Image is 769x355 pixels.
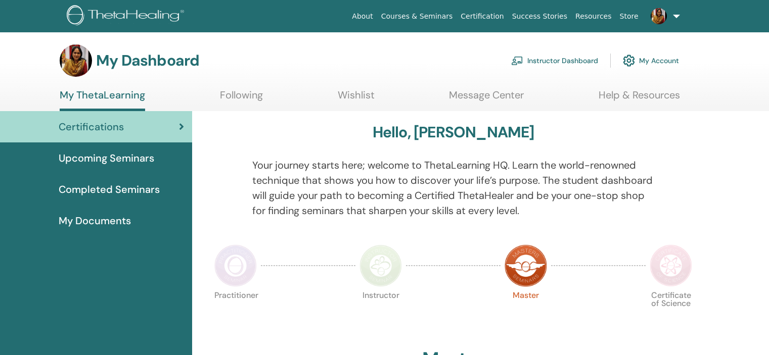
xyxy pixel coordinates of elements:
[59,119,124,134] span: Certifications
[348,7,377,26] a: About
[59,150,154,166] span: Upcoming Seminars
[623,49,679,72] a: My Account
[508,7,571,26] a: Success Stories
[96,52,199,70] h3: My Dashboard
[511,56,523,65] img: chalkboard-teacher.svg
[457,7,508,26] a: Certification
[650,244,692,287] img: Certificate of Science
[623,52,635,69] img: cog.svg
[373,123,534,141] h3: Hello, [PERSON_NAME]
[377,7,457,26] a: Courses & Seminars
[449,89,524,109] a: Message Center
[338,89,375,109] a: Wishlist
[511,49,598,72] a: Instructor Dashboard
[60,44,92,77] img: default.jpg
[252,158,655,218] p: Your journey starts here; welcome to ThetaLearning HQ. Learn the world-renowned technique that sh...
[214,291,257,334] p: Practitioner
[59,182,160,197] span: Completed Seminars
[651,8,667,24] img: default.jpg
[359,244,402,287] img: Instructor
[599,89,680,109] a: Help & Resources
[571,7,616,26] a: Resources
[359,291,402,334] p: Instructor
[650,291,692,334] p: Certificate of Science
[616,7,643,26] a: Store
[505,244,547,287] img: Master
[214,244,257,287] img: Practitioner
[220,89,263,109] a: Following
[59,213,131,228] span: My Documents
[67,5,188,28] img: logo.png
[60,89,145,111] a: My ThetaLearning
[505,291,547,334] p: Master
